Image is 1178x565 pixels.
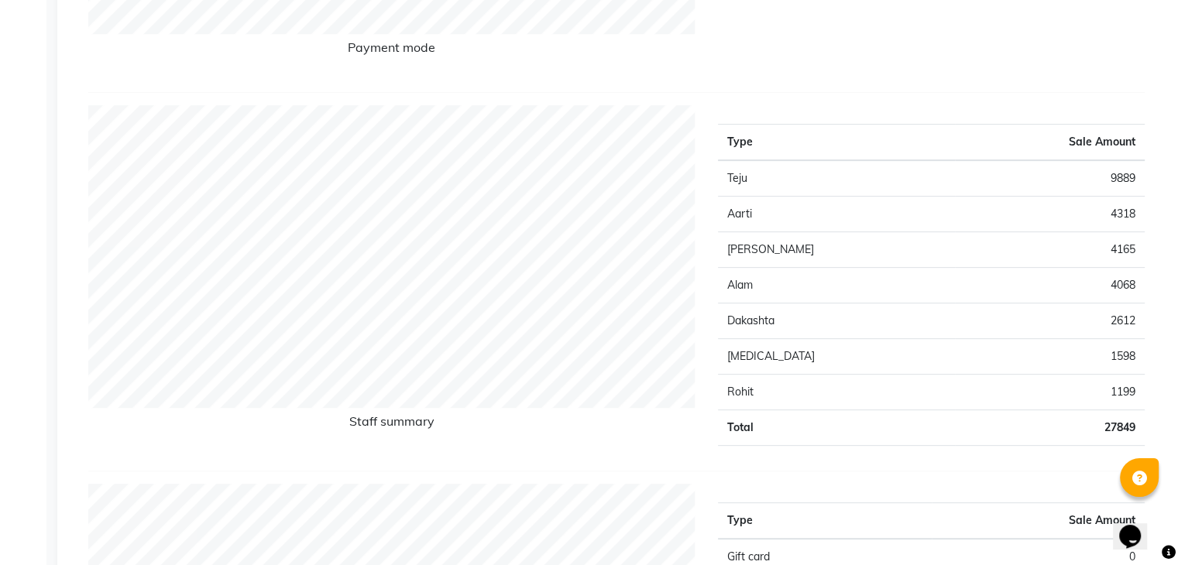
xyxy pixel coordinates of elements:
[1113,503,1163,550] iframe: chat widget
[718,502,931,539] th: Type
[955,267,1145,303] td: 4068
[88,414,695,435] h6: Staff summary
[932,502,1145,539] th: Sale Amount
[718,231,955,267] td: [PERSON_NAME]
[88,40,695,61] h6: Payment mode
[955,303,1145,338] td: 2612
[718,409,955,445] td: Total
[718,267,955,303] td: Alam
[955,124,1145,160] th: Sale Amount
[955,338,1145,374] td: 1598
[955,231,1145,267] td: 4165
[718,303,955,338] td: Dakashta
[718,196,955,231] td: Aarti
[718,160,955,197] td: Teju
[955,196,1145,231] td: 4318
[955,409,1145,445] td: 27849
[718,374,955,409] td: Rohit
[955,160,1145,197] td: 9889
[955,374,1145,409] td: 1199
[718,124,955,160] th: Type
[718,338,955,374] td: [MEDICAL_DATA]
